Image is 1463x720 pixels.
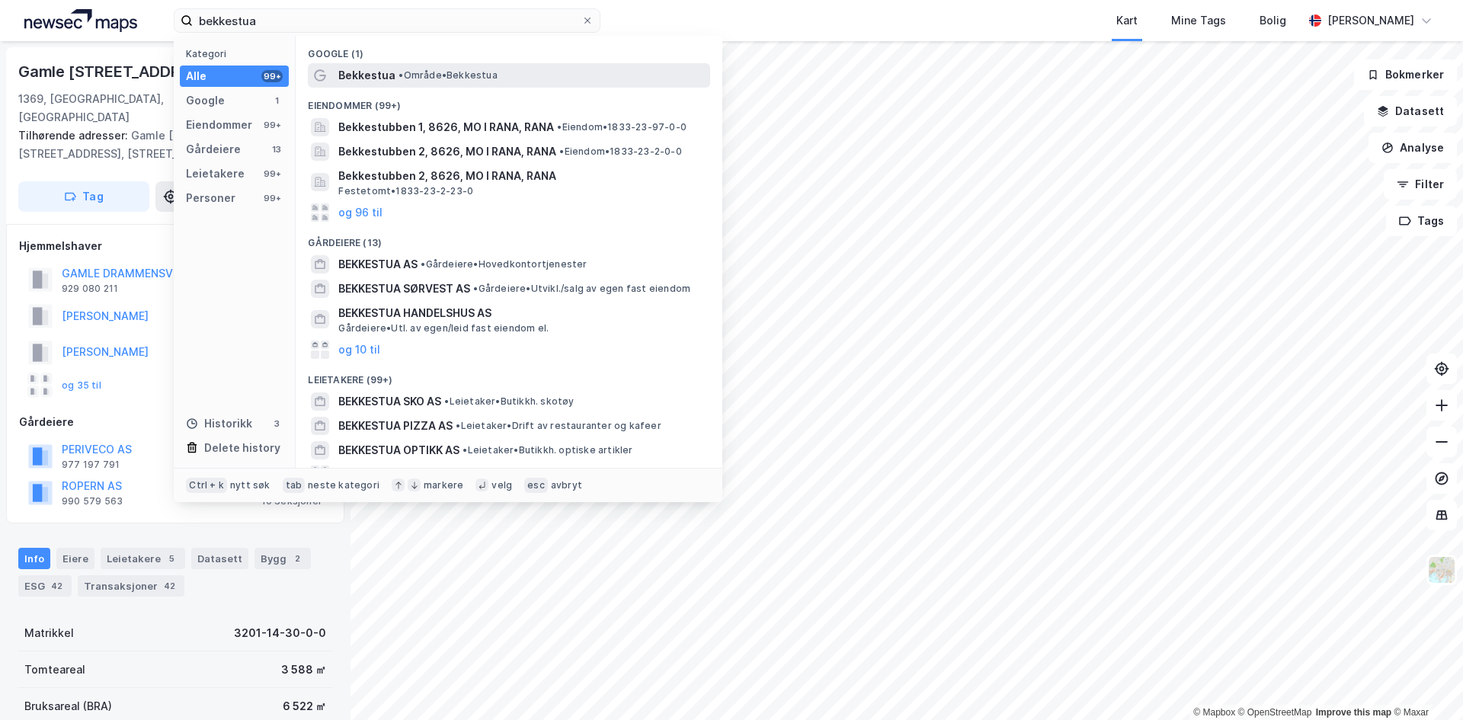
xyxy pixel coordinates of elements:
[62,283,118,295] div: 929 080 211
[261,168,283,180] div: 99+
[234,624,326,642] div: 3201-14-30-0-0
[18,126,320,163] div: Gamle [STREET_ADDRESS], [STREET_ADDRESS], [STREET_ADDRESS]
[186,478,227,493] div: Ctrl + k
[421,258,425,270] span: •
[1260,11,1286,30] div: Bolig
[338,441,459,459] span: BEKKESTUA OPTIKK AS
[473,283,690,295] span: Gårdeiere • Utvikl./salg av egen fast eiendom
[338,142,556,161] span: Bekkestubben 2, 8626, MO I RANA, RANA
[164,551,179,566] div: 5
[338,118,554,136] span: Bekkestubben 1, 8626, MO I RANA, RANA
[1386,206,1457,236] button: Tags
[186,189,235,207] div: Personer
[186,48,289,59] div: Kategori
[1171,11,1226,30] div: Mine Tags
[18,90,216,126] div: 1369, [GEOGRAPHIC_DATA], [GEOGRAPHIC_DATA]
[338,185,473,197] span: Festetomt • 1833-23-2-23-0
[283,697,326,715] div: 6 522 ㎡
[338,322,549,334] span: Gårdeiere • Utl. av egen/leid fast eiendom el.
[18,129,131,142] span: Tilhørende adresser:
[338,167,704,185] span: Bekkestubben 2, 8626, MO I RANA, RANA
[491,479,512,491] div: velg
[18,181,149,212] button: Tag
[421,258,587,270] span: Gårdeiere • Hovedkontortjenester
[261,70,283,82] div: 99+
[161,578,178,594] div: 42
[19,237,331,255] div: Hjemmelshaver
[271,94,283,107] div: 1
[24,697,112,715] div: Bruksareal (BRA)
[1387,647,1463,720] iframe: Chat Widget
[557,121,562,133] span: •
[338,392,441,411] span: BEKKESTUA SKO AS
[559,146,681,158] span: Eiendom • 1833-23-2-0-0
[186,67,206,85] div: Alle
[191,548,248,569] div: Datasett
[24,9,137,32] img: logo.a4113a55bc3d86da70a041830d287a7e.svg
[338,66,395,85] span: Bekkestua
[62,495,123,507] div: 990 579 563
[204,439,280,457] div: Delete history
[230,479,271,491] div: nytt søk
[456,420,661,432] span: Leietaker • Drift av restauranter og kafeer
[281,661,326,679] div: 3 588 ㎡
[186,414,252,433] div: Historikk
[557,121,687,133] span: Eiendom • 1833-23-97-0-0
[1327,11,1414,30] div: [PERSON_NAME]
[18,548,50,569] div: Info
[193,9,581,32] input: Søk på adresse, matrikkel, gårdeiere, leietakere eller personer
[338,280,470,298] span: BEKKESTUA SØRVEST AS
[78,575,184,597] div: Transaksjoner
[1354,59,1457,90] button: Bokmerker
[48,578,66,594] div: 42
[271,418,283,430] div: 3
[444,395,574,408] span: Leietaker • Butikkh. skotøy
[1116,11,1138,30] div: Kart
[186,165,245,183] div: Leietakere
[261,192,283,204] div: 99+
[1364,96,1457,126] button: Datasett
[271,143,283,155] div: 13
[463,444,467,456] span: •
[399,69,403,81] span: •
[62,459,120,471] div: 977 197 791
[551,479,582,491] div: avbryt
[56,548,94,569] div: Eiere
[338,255,418,274] span: BEKKESTUA AS
[296,88,722,115] div: Eiendommer (99+)
[338,304,704,322] span: BEKKESTUA HANDELSHUS AS
[524,478,548,493] div: esc
[186,140,241,158] div: Gårdeiere
[338,417,453,435] span: BEKKESTUA PIZZA AS
[296,36,722,63] div: Google (1)
[473,283,478,294] span: •
[338,341,380,359] button: og 10 til
[424,479,463,491] div: markere
[1193,707,1235,718] a: Mapbox
[296,225,722,252] div: Gårdeiere (13)
[308,479,379,491] div: neste kategori
[186,116,252,134] div: Eiendommer
[338,203,383,222] button: og 96 til
[261,119,283,131] div: 99+
[1387,647,1463,720] div: Kontrollprogram for chat
[255,548,311,569] div: Bygg
[290,551,305,566] div: 2
[186,91,225,110] div: Google
[559,146,564,157] span: •
[444,395,449,407] span: •
[338,466,383,484] button: og 96 til
[456,420,460,431] span: •
[296,362,722,389] div: Leietakere (99+)
[1427,555,1456,584] img: Z
[18,59,218,84] div: Gamle [STREET_ADDRESS]
[18,575,72,597] div: ESG
[399,69,497,82] span: Område • Bekkestua
[1238,707,1312,718] a: OpenStreetMap
[463,444,632,456] span: Leietaker • Butikkh. optiske artikler
[19,413,331,431] div: Gårdeiere
[24,661,85,679] div: Tomteareal
[24,624,74,642] div: Matrikkel
[1384,169,1457,200] button: Filter
[1316,707,1391,718] a: Improve this map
